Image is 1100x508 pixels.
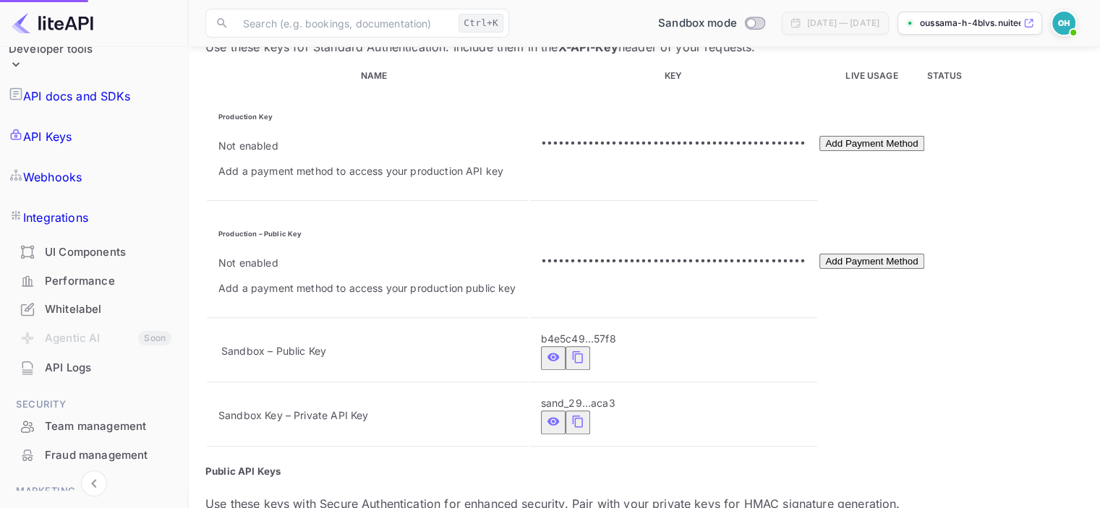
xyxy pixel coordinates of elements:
[9,238,179,267] div: UI Components
[658,15,737,32] span: Sandbox mode
[218,112,516,122] h6: Production Key
[218,409,368,421] span: Sandbox Key – Private API Key
[218,255,516,270] div: Not enabled
[23,168,82,186] p: Webhooks
[45,244,171,261] div: UI Components
[541,252,806,267] p: •••••••••••••••••••••••••••••••••••••••••••••
[926,69,977,83] th: STATUS
[807,17,879,30] div: [DATE] — [DATE]
[9,238,179,265] a: UI Components
[218,163,516,178] p: Add a payment method to access your production API key
[920,17,1020,30] p: oussama-h-4blvs.nuitee...
[819,136,924,151] button: Add Payment Method
[45,418,171,435] div: Team management
[45,273,171,290] div: Performance
[23,128,72,145] p: API Keys
[9,267,179,296] div: Performance
[9,413,179,439] a: Team management
[529,69,818,83] th: KEY
[221,345,326,357] span: Sandbox – Public Key
[218,138,516,153] div: Not enabled
[9,483,179,499] span: Marketing
[218,229,516,239] h6: Production – Public Key
[218,280,516,296] p: Add a payment method to access your production public key
[9,76,179,116] a: API docs and SDKs
[45,447,171,464] div: Fraud management
[9,296,179,324] div: Whitelabel
[652,15,770,32] div: Switch to Production mode
[23,87,131,105] p: API docs and SDKs
[541,332,616,345] span: b4e5c49...57f8
[819,254,924,269] button: Add Payment Method
[12,12,93,35] img: LiteAPI logo
[234,9,453,38] input: Search (e.g. bookings, documentation)
[45,360,171,376] div: API Logs
[9,397,179,413] span: Security
[9,41,93,58] div: Developer tools
[23,209,88,226] p: Integrations
[1052,12,1075,35] img: Oussama H
[459,14,503,33] div: Ctrl+K
[205,465,1083,479] h5: Public API Keys
[9,157,179,197] a: Webhooks
[9,267,179,294] a: Performance
[819,253,924,267] a: Add Payment Method
[9,197,179,238] a: Integrations
[9,442,179,470] div: Fraud management
[9,413,179,441] div: Team management
[819,69,924,83] th: LIVE USAGE
[9,116,179,157] a: API Keys
[207,69,528,83] th: NAME
[9,354,179,382] div: API Logs
[558,40,618,54] strong: X-API-Key
[541,397,615,409] span: sand_29...aca3
[9,354,179,381] a: API Logs
[9,22,93,77] div: Developer tools
[81,470,107,496] button: Collapse navigation
[9,442,179,468] a: Fraud management
[9,296,179,322] a: Whitelabel
[45,301,171,318] div: Whitelabel
[205,67,978,449] table: private api keys table
[819,135,924,150] a: Add Payment Method
[541,134,806,150] p: •••••••••••••••••••••••••••••••••••••••••••••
